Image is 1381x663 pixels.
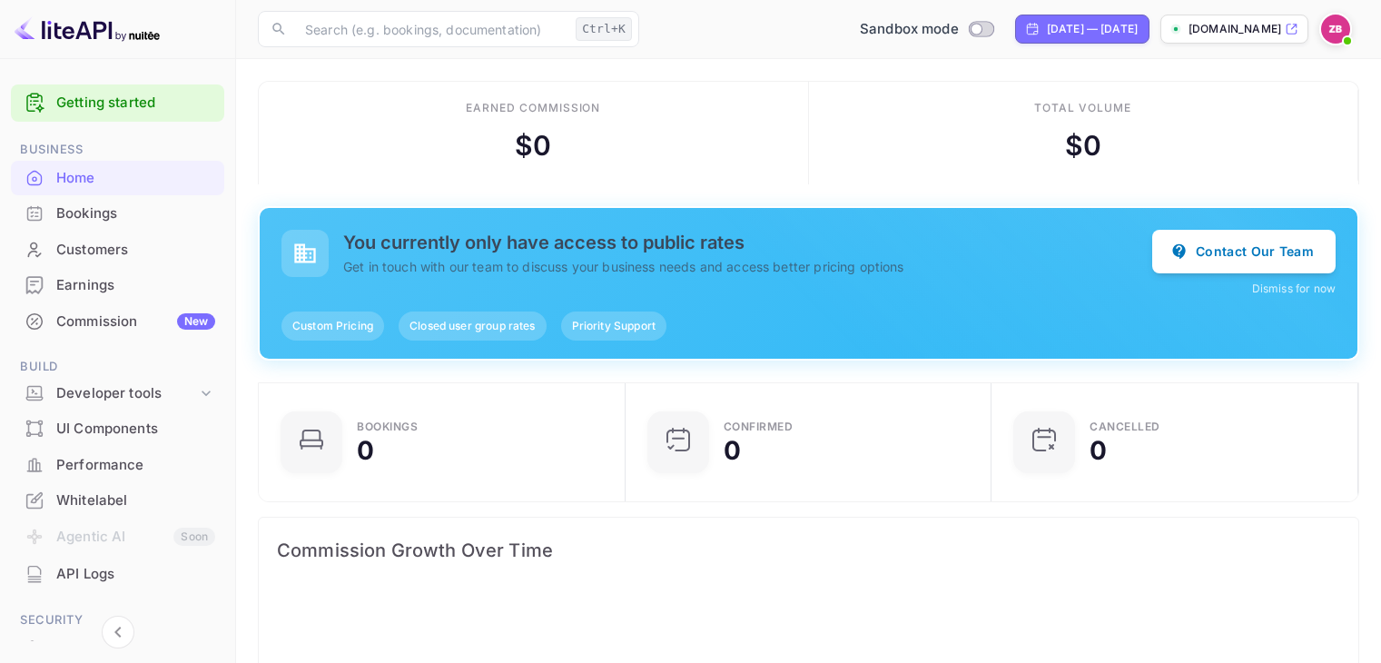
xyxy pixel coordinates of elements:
div: Developer tools [11,378,224,410]
div: CommissionNew [11,304,224,340]
span: Build [11,357,224,377]
a: Performance [11,448,224,481]
div: Whitelabel [56,490,215,511]
div: API Logs [11,557,224,592]
button: Contact Our Team [1152,230,1336,273]
div: 0 [724,438,741,463]
div: [DATE] — [DATE] [1047,21,1138,37]
div: 0 [1090,438,1107,463]
span: Sandbox mode [860,19,959,40]
div: Customers [11,233,224,268]
a: Earnings [11,268,224,302]
div: Getting started [11,84,224,122]
div: UI Components [56,419,215,440]
div: Ctrl+K [576,17,632,41]
div: Developer tools [56,383,197,404]
div: Performance [56,455,215,476]
div: 0 [357,438,374,463]
a: Customers [11,233,224,266]
div: Bookings [56,203,215,224]
div: UI Components [11,411,224,447]
a: Getting started [56,93,215,114]
input: Search (e.g. bookings, documentation) [294,11,568,47]
div: API Logs [56,564,215,585]
a: CommissionNew [11,304,224,338]
h5: You currently only have access to public rates [343,232,1152,253]
div: Bookings [357,421,418,432]
a: API Logs [11,557,224,590]
span: Priority Support [561,318,666,334]
span: Commission Growth Over Time [277,536,1340,565]
a: Home [11,161,224,194]
button: Collapse navigation [102,616,134,648]
span: Custom Pricing [281,318,384,334]
div: Earned commission [466,100,600,116]
div: Confirmed [724,421,794,432]
div: Customers [56,240,215,261]
div: Team management [56,638,215,658]
button: Dismiss for now [1252,281,1336,297]
a: UI Components [11,411,224,445]
span: Security [11,610,224,630]
div: Bookings [11,196,224,232]
p: Get in touch with our team to discuss your business needs and access better pricing options [343,257,1152,276]
div: Home [56,168,215,189]
div: Switch to Production mode [853,19,1001,40]
p: [DOMAIN_NAME] [1189,21,1281,37]
div: Whitelabel [11,483,224,519]
div: Total volume [1034,100,1131,116]
div: Earnings [56,275,215,296]
div: New [177,313,215,330]
div: CANCELLED [1090,421,1160,432]
img: Zakaria Bendari [1321,15,1350,44]
span: Closed user group rates [399,318,546,334]
div: $ 0 [515,125,551,166]
div: Earnings [11,268,224,303]
div: Commission [56,312,215,332]
a: Whitelabel [11,483,224,517]
div: Home [11,161,224,196]
div: $ 0 [1065,125,1101,166]
a: Bookings [11,196,224,230]
span: Business [11,140,224,160]
div: Performance [11,448,224,483]
img: LiteAPI logo [15,15,160,44]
